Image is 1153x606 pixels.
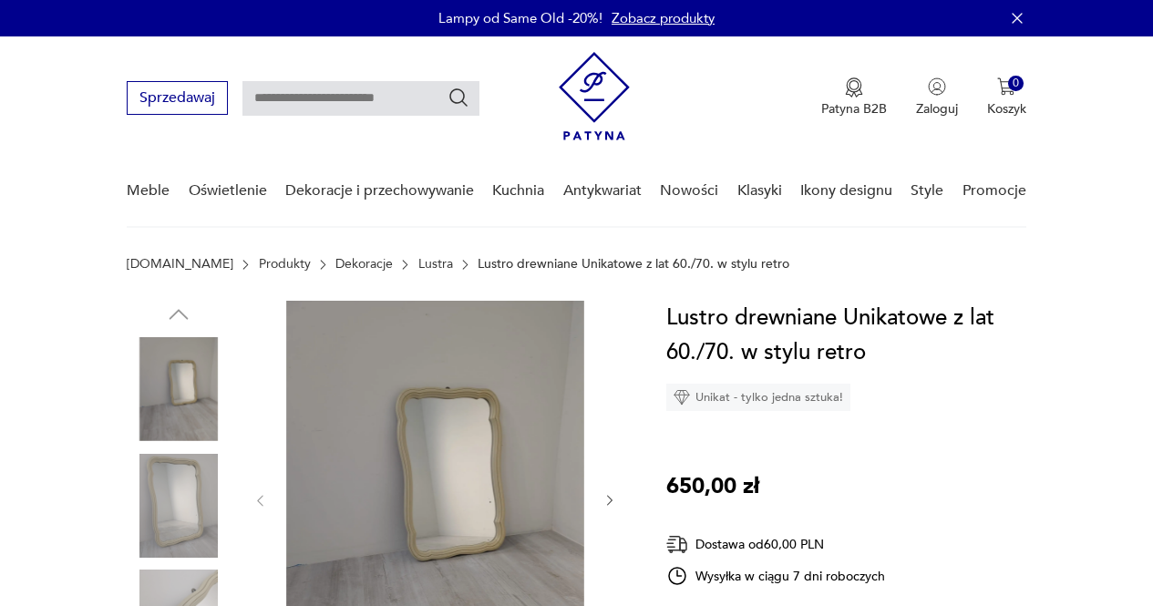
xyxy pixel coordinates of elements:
img: Zdjęcie produktu Lustro drewniane Unikatowe z lat 60./70. w stylu retro [127,454,231,558]
p: Zaloguj [916,100,958,118]
img: Zdjęcie produktu Lustro drewniane Unikatowe z lat 60./70. w stylu retro [127,337,231,441]
a: Promocje [963,156,1026,226]
a: Kuchnia [492,156,544,226]
a: Klasyki [737,156,782,226]
a: Dekoracje [335,257,393,272]
button: Sprzedawaj [127,81,228,115]
a: [DOMAIN_NAME] [127,257,233,272]
h1: Lustro drewniane Unikatowe z lat 60./70. w stylu retro [666,301,1026,370]
p: Koszyk [987,100,1026,118]
a: Ikona medaluPatyna B2B [821,77,887,118]
a: Produkty [259,257,311,272]
img: Ikona medalu [845,77,863,98]
button: 0Koszyk [987,77,1026,118]
button: Patyna B2B [821,77,887,118]
p: 650,00 zł [666,469,759,504]
img: Ikonka użytkownika [928,77,946,96]
p: Patyna B2B [821,100,887,118]
a: Lustra [418,257,453,272]
a: Oświetlenie [189,156,267,226]
img: Ikona koszyka [997,77,1015,96]
a: Antykwariat [563,156,642,226]
a: Ikony designu [800,156,892,226]
a: Style [911,156,943,226]
img: Patyna - sklep z meblami i dekoracjami vintage [559,52,630,140]
div: Unikat - tylko jedna sztuka! [666,384,850,411]
a: Zobacz produkty [612,9,715,27]
a: Meble [127,156,170,226]
div: Dostawa od 60,00 PLN [666,533,885,556]
a: Nowości [660,156,718,226]
button: Zaloguj [916,77,958,118]
div: Wysyłka w ciągu 7 dni roboczych [666,565,885,587]
button: Szukaj [448,87,469,108]
p: Lustro drewniane Unikatowe z lat 60./70. w stylu retro [478,257,789,272]
img: Ikona dostawy [666,533,688,556]
a: Dekoracje i przechowywanie [285,156,474,226]
img: Ikona diamentu [674,389,690,406]
p: Lampy od Same Old -20%! [438,9,602,27]
a: Sprzedawaj [127,93,228,106]
div: 0 [1008,76,1024,91]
